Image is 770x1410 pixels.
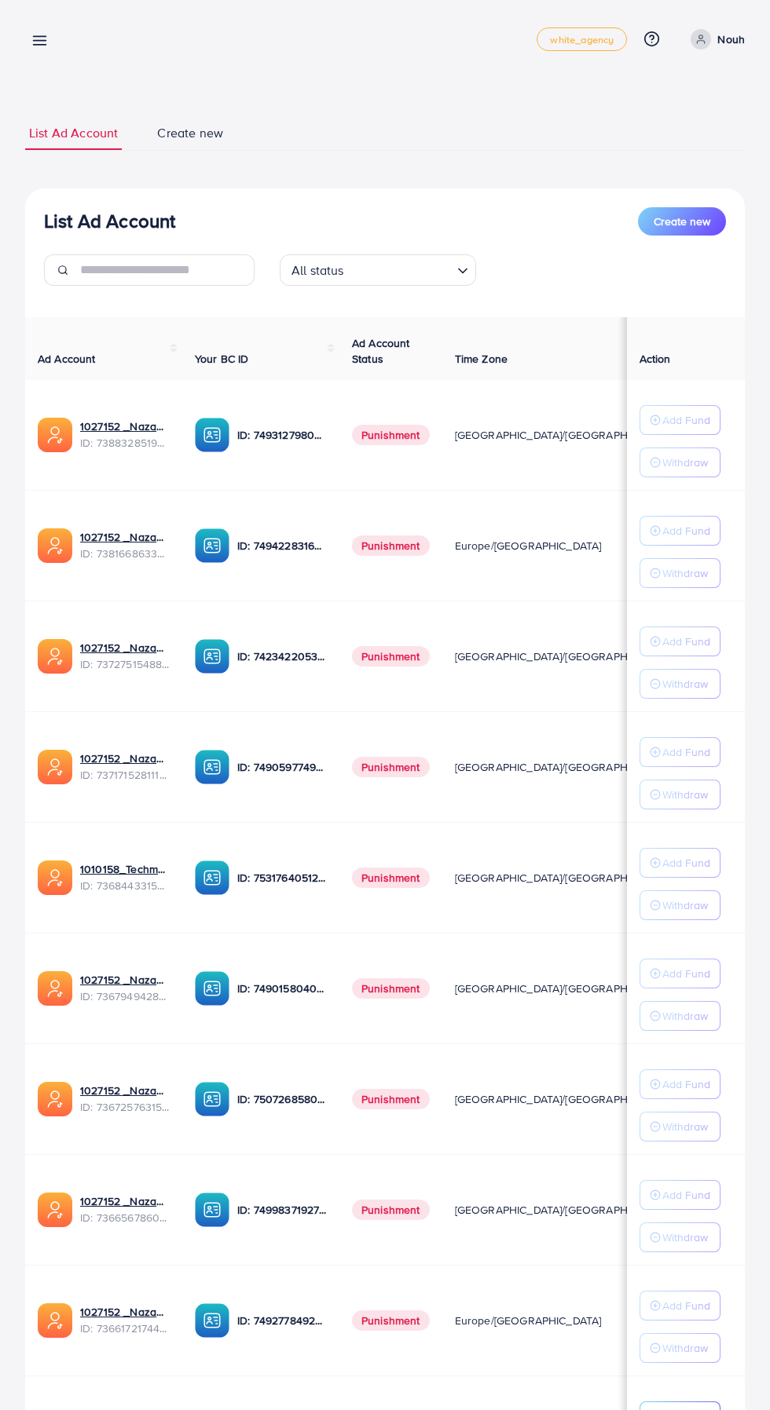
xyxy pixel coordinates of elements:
[195,639,229,674] img: ic-ba-acc.ded83a64.svg
[654,214,710,229] span: Create new
[237,1090,327,1109] p: ID: 7507268580682137618
[80,972,170,988] a: 1027152 _Nazaagency_003
[640,1291,720,1321] button: Add Fund
[80,988,170,1004] span: ID: 7367949428067450896
[80,640,170,656] a: 1027152 _Nazaagency_007
[455,1091,673,1107] span: [GEOGRAPHIC_DATA]/[GEOGRAPHIC_DATA]
[662,1228,708,1247] p: Withdraw
[640,669,720,699] button: Withdraw
[237,426,327,444] p: ID: 7493127980932333584
[38,860,72,895] img: ic-ads-acc.e4c84228.svg
[195,1082,229,1116] img: ic-ba-acc.ded83a64.svg
[38,639,72,674] img: ic-ads-acc.e4c84228.svg
[157,124,223,142] span: Create new
[640,626,720,656] button: Add Fund
[662,674,708,693] p: Withdraw
[80,1193,170,1209] a: 1027152 _Nazaagency_0051
[640,1333,720,1363] button: Withdraw
[80,1193,170,1226] div: <span class='underline'>1027152 _Nazaagency_0051</span></br>7366567860828749825
[662,785,708,804] p: Withdraw
[640,780,720,809] button: Withdraw
[352,868,430,888] span: Punishment
[38,351,96,367] span: Ad Account
[80,1210,170,1226] span: ID: 7366567860828749825
[195,1303,229,1338] img: ic-ba-acc.ded83a64.svg
[684,29,745,49] a: Nouh
[195,1193,229,1227] img: ic-ba-acc.ded83a64.svg
[80,418,170,451] div: <span class='underline'>1027152 _Nazaagency_019</span></br>7388328519014645761
[640,351,671,367] span: Action
[455,981,673,996] span: [GEOGRAPHIC_DATA]/[GEOGRAPHIC_DATA]
[640,1112,720,1142] button: Withdraw
[455,538,602,553] span: Europe/[GEOGRAPHIC_DATA]
[352,335,410,367] span: Ad Account Status
[80,529,170,561] div: <span class='underline'>1027152 _Nazaagency_023</span></br>7381668633665093648
[80,418,170,434] a: 1027152 _Nazaagency_019
[80,656,170,672] span: ID: 7372751548805726224
[640,1180,720,1210] button: Add Fund
[29,124,118,142] span: List Ad Account
[38,418,72,452] img: ic-ads-acc.e4c84228.svg
[640,737,720,767] button: Add Fund
[80,751,170,783] div: <span class='underline'>1027152 _Nazaagency_04</span></br>7371715281112170513
[80,1083,170,1098] a: 1027152 _Nazaagency_016
[352,535,430,556] span: Punishment
[352,646,430,667] span: Punishment
[195,750,229,784] img: ic-ba-acc.ded83a64.svg
[195,418,229,452] img: ic-ba-acc.ded83a64.svg
[455,427,673,443] span: [GEOGRAPHIC_DATA]/[GEOGRAPHIC_DATA]
[80,972,170,1004] div: <span class='underline'>1027152 _Nazaagency_003</span></br>7367949428067450896
[352,1089,430,1109] span: Punishment
[195,528,229,563] img: ic-ba-acc.ded83a64.svg
[44,210,175,232] h3: List Ad Account
[38,1303,72,1338] img: ic-ads-acc.e4c84228.svg
[352,425,430,445] span: Punishment
[80,861,170,877] a: 1010158_Techmanistan pk acc_1715599413927
[237,1200,327,1219] p: ID: 7499837192777400321
[550,35,614,45] span: white_agency
[80,861,170,893] div: <span class='underline'>1010158_Techmanistan pk acc_1715599413927</span></br>7368443315504726017
[237,758,327,776] p: ID: 7490597749134508040
[38,528,72,563] img: ic-ads-acc.e4c84228.svg
[717,30,745,49] p: Nouh
[638,207,726,236] button: Create new
[80,529,170,545] a: 1027152 _Nazaagency_023
[662,964,710,983] p: Add Fund
[662,1117,708,1136] p: Withdraw
[640,890,720,920] button: Withdraw
[640,558,720,588] button: Withdraw
[455,870,673,886] span: [GEOGRAPHIC_DATA]/[GEOGRAPHIC_DATA]
[280,254,476,286] div: Search for option
[640,848,720,878] button: Add Fund
[80,546,170,561] span: ID: 7381668633665093648
[662,1296,710,1315] p: Add Fund
[80,878,170,893] span: ID: 7368443315504726017
[237,1311,327,1330] p: ID: 7492778492849930241
[455,1313,602,1328] span: Europe/[GEOGRAPHIC_DATA]
[80,1304,170,1336] div: <span class='underline'>1027152 _Nazaagency_018</span></br>7366172174454882305
[662,1339,708,1357] p: Withdraw
[195,351,249,367] span: Your BC ID
[80,1099,170,1115] span: ID: 7367257631523782657
[640,1001,720,1031] button: Withdraw
[38,1193,72,1227] img: ic-ads-acc.e4c84228.svg
[640,447,720,477] button: Withdraw
[80,435,170,451] span: ID: 7388328519014645761
[237,868,327,887] p: ID: 7531764051207716871
[537,27,627,51] a: white_agency
[662,453,708,472] p: Withdraw
[662,521,710,540] p: Add Fund
[662,1075,710,1094] p: Add Fund
[38,971,72,1006] img: ic-ads-acc.e4c84228.svg
[662,853,710,872] p: Add Fund
[640,516,720,546] button: Add Fund
[195,971,229,1006] img: ic-ba-acc.ded83a64.svg
[662,632,710,651] p: Add Fund
[662,564,708,583] p: Withdraw
[662,1185,710,1204] p: Add Fund
[455,351,508,367] span: Time Zone
[80,1321,170,1336] span: ID: 7366172174454882305
[237,647,327,666] p: ID: 7423422053648285697
[237,536,327,555] p: ID: 7494228316518858759
[703,1339,758,1398] iframe: Chat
